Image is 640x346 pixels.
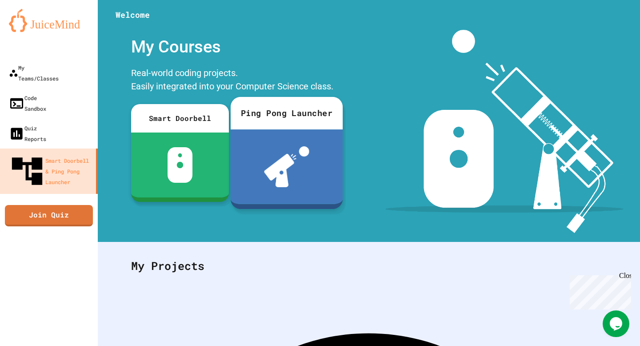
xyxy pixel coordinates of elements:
img: logo-orange.svg [9,9,89,32]
div: My Courses [127,30,340,64]
div: My Teams/Classes [9,62,59,84]
img: ppl-with-ball.png [264,146,309,187]
div: Real-world coding projects. Easily integrated into your Computer Science class. [127,64,340,97]
div: My Projects [122,249,616,283]
div: Smart Doorbell & Ping Pong Launcher [9,153,92,189]
iframe: chat widget [603,310,631,337]
div: Code Sandbox [9,93,46,114]
img: banner-image-my-projects.png [385,30,624,233]
iframe: chat widget [566,272,631,310]
div: Quiz Reports [9,123,46,144]
div: Ping Pong Launcher [231,97,343,129]
div: Smart Doorbell [131,104,229,133]
img: sdb-white.svg [168,147,193,183]
a: Join Quiz [5,205,93,226]
div: Chat with us now!Close [4,4,61,56]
